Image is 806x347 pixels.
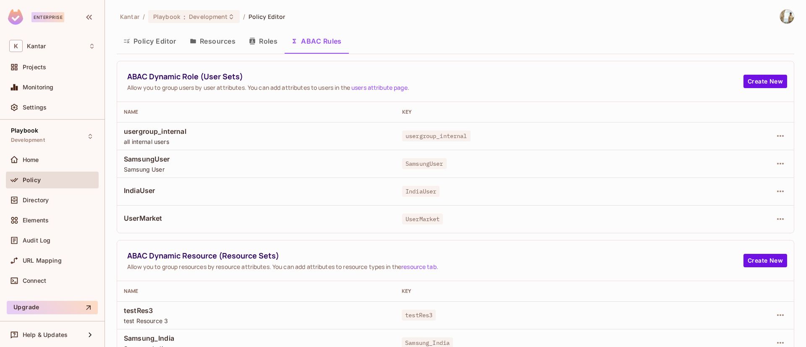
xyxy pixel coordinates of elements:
[127,263,743,271] span: Allow you to group resources by resource attributes. You can add attributes to resource types in ...
[183,13,186,20] span: :
[124,127,389,136] span: usergroup_internal
[124,288,388,295] div: Name
[124,317,388,325] span: test Resource 3
[23,197,49,204] span: Directory
[743,254,787,267] button: Create New
[124,154,389,164] span: SamsungUser
[23,64,46,70] span: Projects
[143,13,145,21] li: /
[23,104,47,111] span: Settings
[284,31,348,52] button: ABAC Rules
[243,13,245,21] li: /
[402,214,443,224] span: UserMarket
[120,13,139,21] span: the active workspace
[23,331,68,338] span: Help & Updates
[124,186,389,195] span: IndiaUser
[8,9,23,25] img: SReyMgAAAABJRU5ErkJggg==
[249,13,285,21] span: Policy Editor
[23,277,46,284] span: Connect
[183,31,242,52] button: Resources
[351,83,408,91] a: users attribute page
[402,130,471,141] span: usergroup_internal
[124,138,389,146] span: all internal users
[189,13,228,21] span: Development
[23,217,49,224] span: Elements
[124,334,388,343] span: Samsung_India
[11,127,38,134] span: Playbook
[780,10,794,23] img: Spoorthy D Gopalagowda
[127,250,743,261] span: ABAC Dynamic Resource (Resource Sets)
[23,84,54,91] span: Monitoring
[124,109,389,115] div: Name
[127,83,743,91] span: Allow you to group users by user attributes. You can add attributes to users in the .
[31,12,64,22] div: Enterprise
[7,301,98,314] button: Upgrade
[27,43,46,50] span: Workspace: Kantar
[11,137,45,143] span: Development
[124,165,389,173] span: Samsung User
[743,75,787,88] button: Create New
[153,13,180,21] span: Playbook
[402,186,440,197] span: IndiaUser
[402,310,436,321] span: testRes3
[23,177,41,183] span: Policy
[402,109,688,115] div: Key
[242,31,284,52] button: Roles
[9,40,23,52] span: K
[401,263,437,271] a: resource tab
[127,71,743,82] span: ABAC Dynamic Role (User Sets)
[402,288,670,295] div: Key
[124,214,389,223] span: UserMarket
[23,157,39,163] span: Home
[124,306,388,315] span: testRes3
[23,257,62,264] span: URL Mapping
[23,237,50,244] span: Audit Log
[402,158,447,169] span: SamsungUser
[117,31,183,52] button: Policy Editor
